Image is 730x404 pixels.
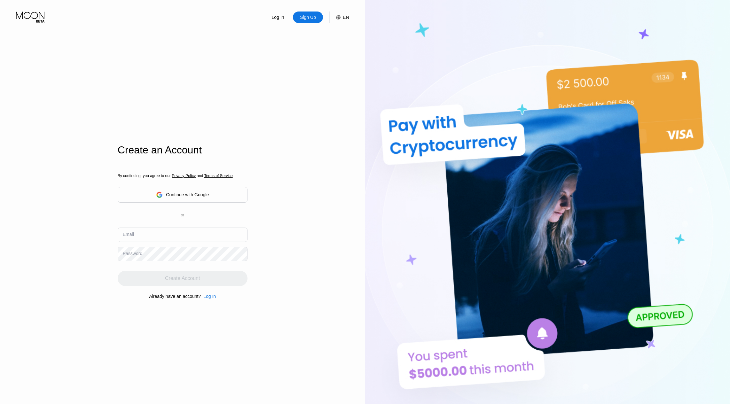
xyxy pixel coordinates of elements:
div: Password [123,251,142,256]
span: and [196,174,204,178]
div: By continuing, you agree to our [118,174,247,178]
div: Log In [271,14,285,20]
span: Privacy Policy [172,174,196,178]
div: Log In [263,12,293,23]
div: Log In [201,294,216,299]
div: or [181,213,184,217]
span: Terms of Service [204,174,232,178]
div: EN [343,15,349,20]
div: Already have an account? [149,294,201,299]
div: Sign Up [299,14,317,20]
div: Continue with Google [166,192,209,197]
div: Log In [203,294,216,299]
div: EN [329,12,349,23]
div: Sign Up [293,12,323,23]
div: Create an Account [118,144,247,156]
div: Continue with Google [118,187,247,203]
div: Email [123,232,134,237]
